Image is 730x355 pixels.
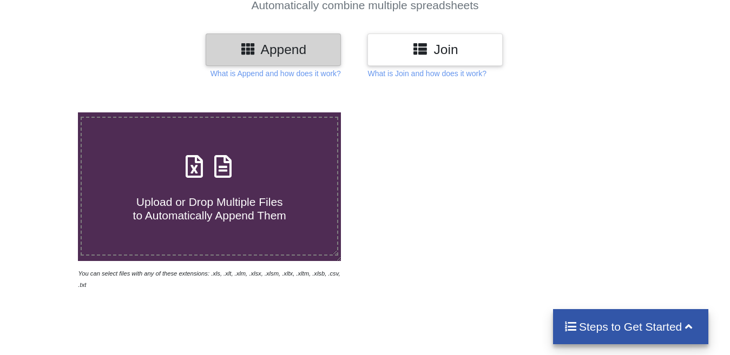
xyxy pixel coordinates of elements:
h3: Join [376,42,495,57]
p: What is Append and how does it work? [211,68,341,79]
h4: Steps to Get Started [564,320,698,333]
h3: Append [214,42,333,57]
p: What is Join and how does it work? [367,68,486,79]
span: Upload or Drop Multiple Files to Automatically Append Them [133,196,286,222]
i: You can select files with any of these extensions: .xls, .xlt, .xlm, .xlsx, .xlsm, .xltx, .xltm, ... [78,270,340,288]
